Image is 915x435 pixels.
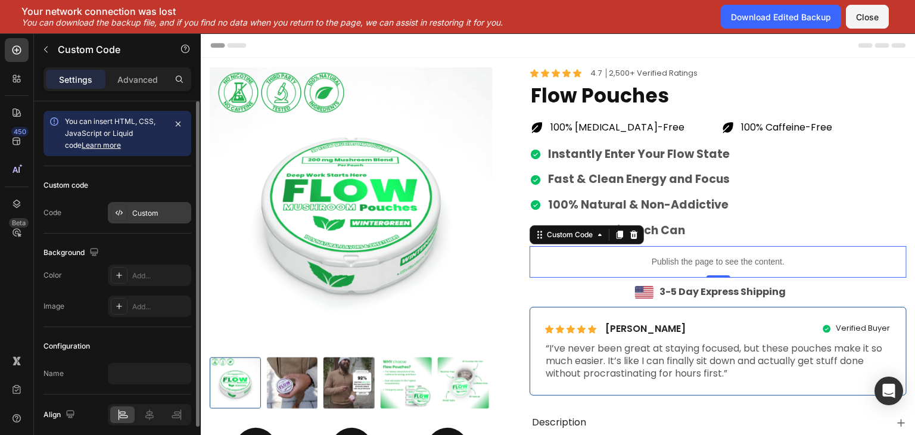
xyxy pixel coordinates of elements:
[43,245,101,261] div: Background
[132,271,188,281] div: Add...
[132,208,188,219] div: Custom
[82,141,121,150] a: Learn more
[345,309,690,346] p: “I’ve never been great at staying focused, but these pouches make it so much easier. It’s like I ...
[459,250,705,268] p: 3-5 Day Express Shipping
[21,17,503,28] p: You can download the backup file, and if you find no data when you return to the page, we can ass...
[846,5,889,29] button: Close
[329,222,706,235] p: Publish the page to see the content.
[43,341,90,352] div: Configuration
[541,88,632,101] p: 100% Caffeine-Free
[58,42,159,57] p: Custom Code
[43,180,88,191] div: Custom code
[347,189,484,205] strong: 20 Pouches in Each Can
[390,35,497,45] p: 4.7 │2,500+ Verified Ratings
[347,138,529,154] strong: Fast & Clean Energy and Focus
[43,407,77,423] div: Align
[434,253,453,265] img: gempages_528801600827819134-c5eeae40-1761-49e6-ba5c-ec4ef3cc1f1d.png
[59,73,92,86] p: Settings
[347,113,529,129] strong: Instantly Enter Your Flow State
[874,377,903,405] div: Open Intercom Messenger
[43,207,61,218] div: Code
[635,290,689,300] p: Verified Buyer
[329,49,706,77] h1: Flow Pouches
[350,88,484,101] p: 100% [MEDICAL_DATA]-Free
[404,290,485,302] p: [PERSON_NAME]
[856,11,879,23] div: Close
[43,270,62,281] div: Color
[331,383,385,396] p: Description
[21,5,503,17] p: Your network connection was lost
[731,11,831,23] div: Download Edited Backup
[43,301,64,312] div: Image
[344,196,394,207] div: Custom Code
[9,218,29,228] div: Beta
[132,302,188,312] div: Add...
[347,163,528,179] strong: 100% Natural & Non-Addictive
[65,117,155,150] span: You can insert HTML, CSS, JavaScript or Liquid code
[721,5,841,29] button: Download Edited Backup
[43,368,64,379] div: Name
[201,33,915,435] iframe: Design area
[11,127,29,136] div: 450
[117,73,158,86] p: Advanced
